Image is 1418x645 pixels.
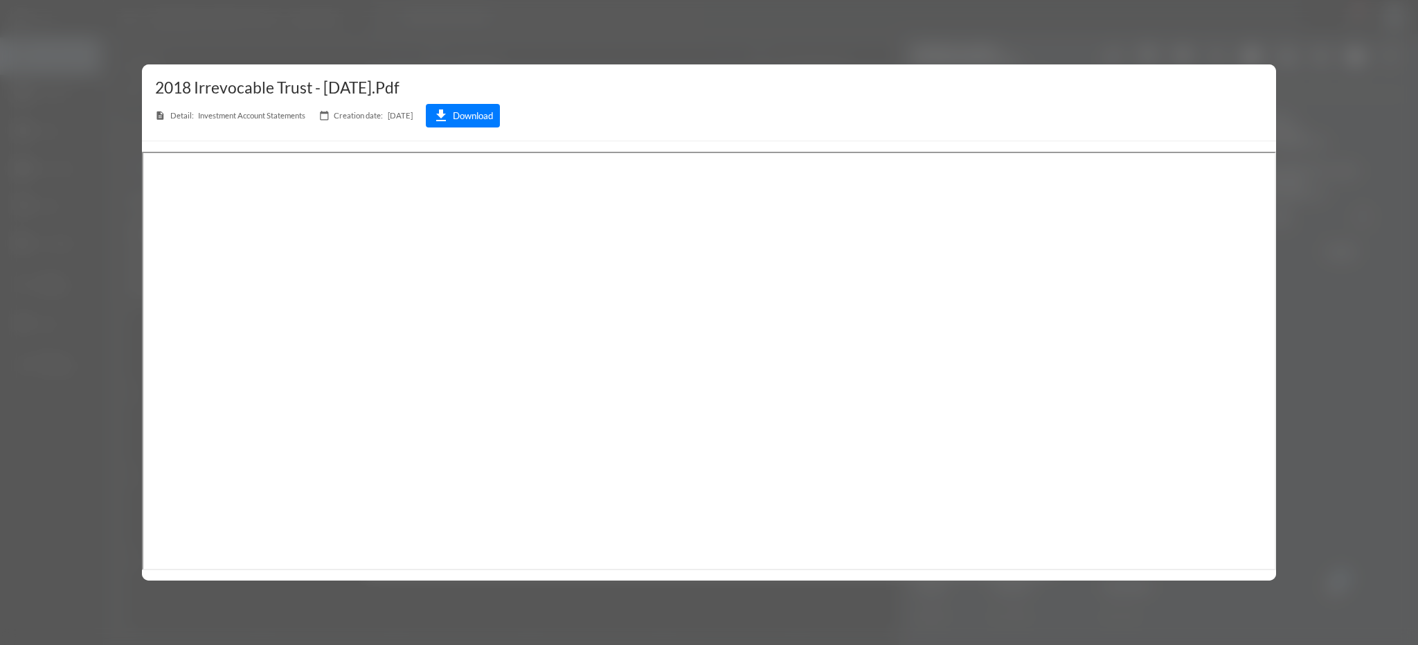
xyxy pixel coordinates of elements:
[319,104,413,127] span: [DATE]
[155,110,165,121] i: description
[433,107,449,124] i: download
[334,111,383,120] span: Creation date:
[426,104,500,127] button: downloadDownload
[170,111,194,120] span: Detail:
[155,104,305,127] span: Investment Account Statements
[319,110,330,121] i: calendar_today
[155,78,400,97] span: 2018 Irrevocable Trust - [DATE].pdf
